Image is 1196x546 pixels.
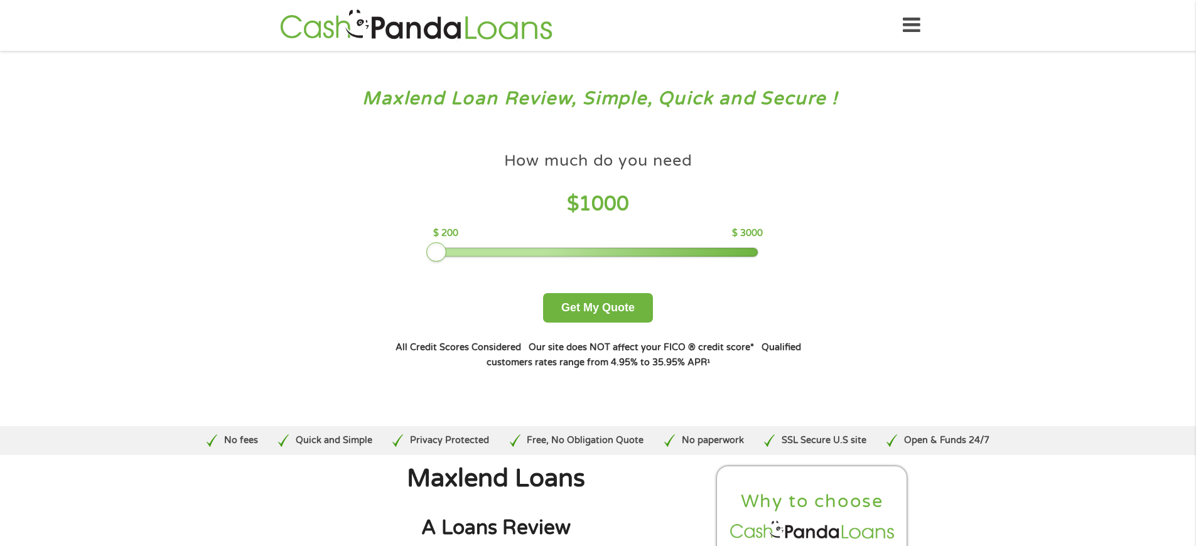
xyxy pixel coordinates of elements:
[288,515,704,541] h2: A Loans Review
[433,227,458,240] p: $ 200
[487,342,801,368] strong: Qualified customers rates range from 4.95% to 35.95% APR¹
[529,342,754,353] strong: Our site does NOT affect your FICO ® credit score*
[543,293,653,323] button: Get My Quote
[36,87,1160,110] h3: Maxlend Loan Review, Simple, Quick and Secure !
[410,434,489,447] p: Privacy Protected
[904,434,989,447] p: Open & Funds 24/7
[504,151,692,171] h4: How much do you need
[579,192,629,216] span: 1000
[527,434,644,447] p: Free, No Obligation Quote
[728,490,897,513] h2: Why to choose
[296,434,372,447] p: Quick and Simple
[732,227,763,240] p: $ 3000
[433,191,763,217] h4: $
[782,434,866,447] p: SSL Secure U.S site
[682,434,744,447] p: No paperwork
[396,342,521,353] strong: All Credit Scores Considered
[276,8,556,43] img: GetLoanNow Logo
[224,434,258,447] p: No fees
[407,464,585,493] span: Maxlend Loans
